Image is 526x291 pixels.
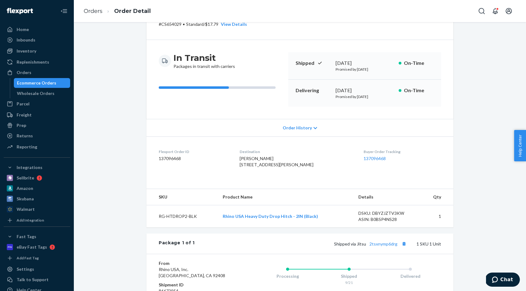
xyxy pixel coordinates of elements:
[240,156,313,167] span: [PERSON_NAME] [STREET_ADDRESS][PERSON_NAME]
[4,99,70,109] a: Parcel
[486,273,520,288] iframe: Opens a widget where you can chat to one of our agents
[336,60,394,67] div: [DATE]
[159,21,247,27] p: # CS654029 / $17.79
[318,280,380,285] div: 9/21
[114,8,151,14] a: Order Detail
[17,90,54,96] div: Wholesale Orders
[17,277,49,283] div: Talk to Support
[421,205,453,228] td: 1
[334,241,408,246] span: Shipped via Jitsu
[257,273,318,279] div: Processing
[380,273,441,279] div: Delivered
[58,5,70,17] button: Close Navigation
[336,67,394,72] p: Promised by [DATE]
[17,244,47,250] div: eBay Fast Tags
[4,131,70,141] a: Returns
[17,112,32,118] div: Freight
[14,88,70,98] a: Wholesale Orders
[4,204,70,214] a: Walmart
[183,22,185,27] span: •
[400,240,408,248] button: Copy tracking number
[4,110,70,120] a: Freight
[296,87,331,94] p: Delivering
[17,59,49,65] div: Replenishments
[17,185,33,191] div: Amazon
[17,234,36,240] div: Fast Tags
[4,254,70,262] a: Add Fast Tag
[336,94,394,99] p: Promised by [DATE]
[358,210,416,216] div: DSKU: DBYZJZTV3KW
[503,5,515,17] button: Open account menu
[17,255,39,261] div: Add Fast Tag
[159,260,232,266] dt: From
[283,125,312,131] span: Order History
[186,22,204,27] span: Standard
[4,183,70,193] a: Amazon
[17,48,36,54] div: Inventory
[514,130,526,161] button: Help Center
[173,52,235,63] h3: In Transit
[4,242,70,252] a: eBay Fast Tags
[369,241,397,246] a: 2tsxnymp6drg
[4,173,70,183] a: Sellbrite
[195,240,441,248] div: 1 SKU 1 Unit
[336,87,394,94] div: [DATE]
[4,57,70,67] a: Replenishments
[159,155,230,162] dd: 137096468
[218,21,247,27] button: View Details
[4,142,70,152] a: Reporting
[218,189,353,205] th: Product Name
[476,5,488,17] button: Open Search Box
[14,78,70,88] a: Ecommerce Orders
[159,267,225,278] span: Rhino USA, Inc. [GEOGRAPHIC_DATA], CA 92408
[404,87,434,94] p: On-Time
[489,5,501,17] button: Open notifications
[17,37,35,43] div: Inbounds
[404,60,434,67] p: On-Time
[17,266,34,272] div: Settings
[364,156,386,161] a: 137096468
[7,8,33,14] img: Flexport logo
[4,163,70,172] button: Integrations
[17,196,34,202] div: Skubana
[159,240,195,248] div: Package 1 of 1
[146,205,218,228] td: RG-HTDROP2-BLK
[4,275,70,285] button: Talk to Support
[17,206,35,212] div: Walmart
[17,101,30,107] div: Parcel
[159,282,232,288] dt: Shipment ID
[223,214,318,219] a: Rhino USA Heavy Duty Drop Hitch - 2IN (Black)
[17,122,26,128] div: Prep
[17,164,42,171] div: Integrations
[4,232,70,242] button: Fast Tags
[240,149,354,154] dt: Destination
[4,68,70,77] a: Orders
[17,133,33,139] div: Returns
[4,46,70,56] a: Inventory
[17,144,37,150] div: Reporting
[358,216,416,222] div: ASIN: B0BSP4NS28
[79,2,156,20] ol: breadcrumbs
[4,25,70,34] a: Home
[17,218,44,223] div: Add Integration
[146,189,218,205] th: SKU
[159,149,230,154] dt: Flexport Order ID
[4,35,70,45] a: Inbounds
[364,149,441,154] dt: Buyer Order Tracking
[4,194,70,204] a: Skubana
[17,80,56,86] div: Ecommerce Orders
[353,189,421,205] th: Details
[173,52,235,69] div: Packages in transit with carriers
[17,69,31,76] div: Orders
[4,120,70,130] a: Prep
[17,26,29,33] div: Home
[421,189,453,205] th: Qty
[4,217,70,224] a: Add Integration
[296,60,331,67] p: Shipped
[318,273,380,279] div: Shipped
[84,8,102,14] a: Orders
[4,264,70,274] a: Settings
